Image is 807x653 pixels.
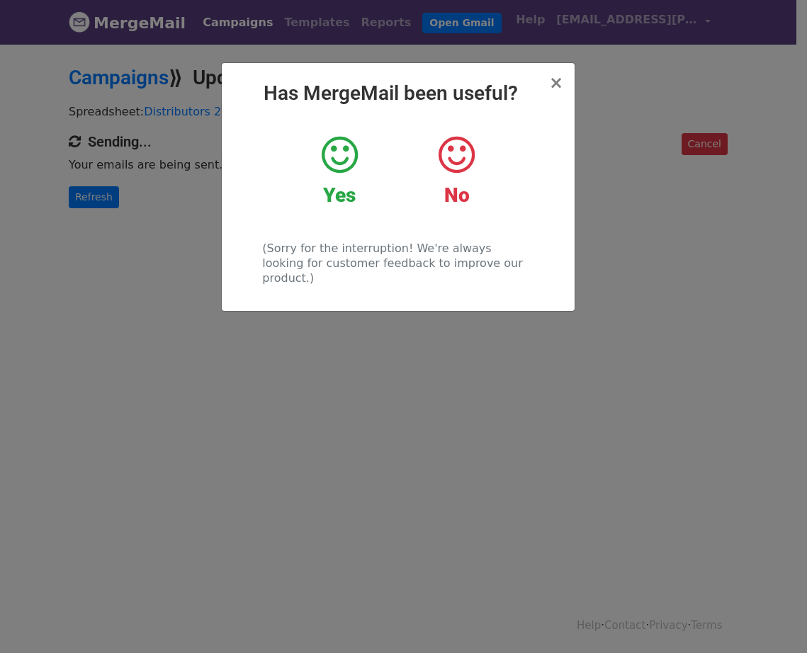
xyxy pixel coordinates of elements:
strong: Yes [323,183,356,207]
a: No [409,134,504,208]
span: × [549,73,563,93]
button: Close [549,74,563,91]
a: Yes [292,134,388,208]
p: (Sorry for the interruption! We're always looking for customer feedback to improve our product.) [262,241,534,285]
strong: No [444,183,470,207]
h2: Has MergeMail been useful? [233,81,563,106]
iframe: Chat Widget [736,585,807,653]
